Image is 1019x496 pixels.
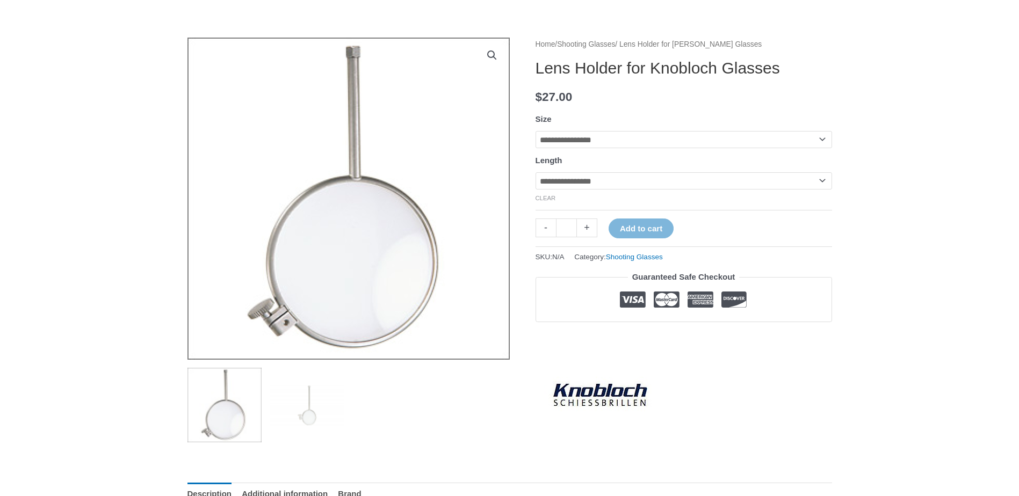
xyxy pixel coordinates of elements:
label: Size [536,114,552,123]
h1: Lens Holder for Knobloch Glasses [536,59,832,78]
span: SKU: [536,250,565,264]
button: Add to cart [609,218,674,238]
a: Shooting Glasses [557,40,615,48]
a: - [536,218,556,237]
img: Lens Holder for Knobloch Glasses [187,368,262,442]
a: Shooting Glasses [606,253,663,261]
a: Home [536,40,555,48]
a: + [577,218,597,237]
img: Lens Holder for Knobloch Glasses [187,38,510,360]
span: Category: [574,250,662,264]
a: Knobloch [536,351,664,437]
a: View full-screen image gallery [482,46,502,65]
span: $ [536,90,543,104]
legend: Guaranteed Safe Checkout [628,269,740,285]
nav: Breadcrumb [536,38,832,52]
iframe: Customer reviews powered by Trustpilot [536,330,832,343]
bdi: 27.00 [536,90,573,104]
img: Lens Holder for Knobloch Glasses - Image 2 [270,368,344,442]
span: N/A [552,253,565,261]
input: Product quantity [556,218,577,237]
label: Length [536,156,562,165]
a: Clear options [536,195,556,201]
